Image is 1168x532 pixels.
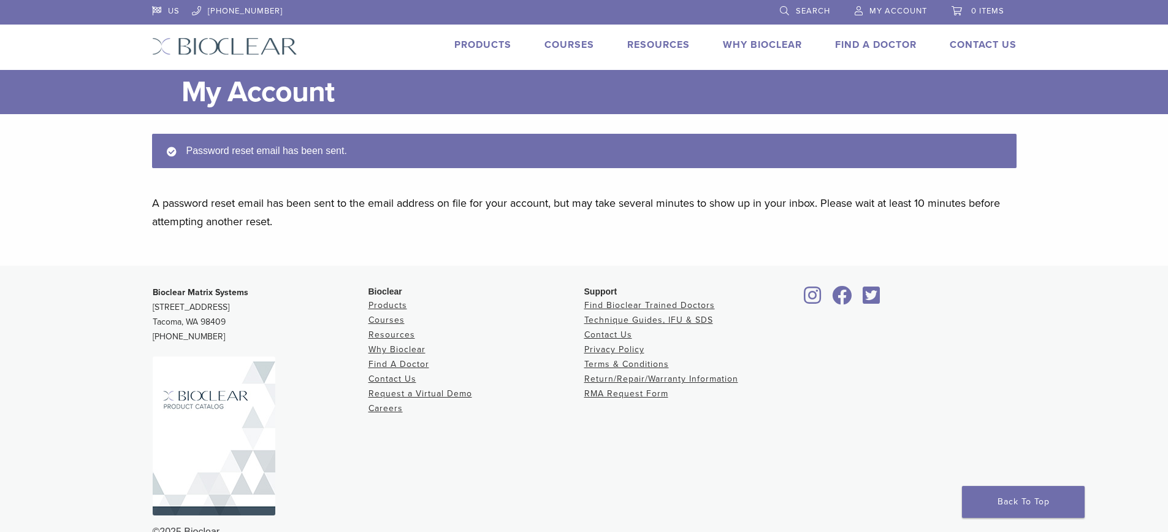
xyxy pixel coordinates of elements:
[584,300,715,310] a: Find Bioclear Trained Doctors
[796,6,830,16] span: Search
[971,6,1004,16] span: 0 items
[368,300,407,310] a: Products
[584,374,738,384] a: Return/Repair/Warranty Information
[544,39,594,51] a: Courses
[368,315,405,325] a: Courses
[368,287,402,296] span: Bioclear
[368,330,415,340] a: Resources
[627,39,690,51] a: Resources
[152,37,297,55] img: Bioclear
[584,287,617,296] span: Support
[869,6,927,16] span: My Account
[859,293,885,306] a: Bioclear
[584,330,632,340] a: Contact Us
[584,388,668,399] a: RMA Request Form
[368,374,416,384] a: Contact Us
[584,359,669,369] a: Terms & Conditions
[152,194,1017,231] p: A password reset email has been sent to the email address on file for your account, but may take ...
[828,293,857,306] a: Bioclear
[723,39,802,51] a: Why Bioclear
[152,134,1017,168] div: Password reset email has been sent.
[368,359,429,369] a: Find A Doctor
[153,287,248,298] strong: Bioclear Matrix Systems
[800,293,826,306] a: Bioclear
[962,486,1085,518] a: Back To Top
[584,315,713,325] a: Technique Guides, IFU & SDS
[181,70,1017,114] h1: My Account
[835,39,917,51] a: Find A Doctor
[368,344,426,355] a: Why Bioclear
[368,388,472,399] a: Request a Virtual Demo
[153,357,275,515] img: Bioclear
[368,403,403,414] a: Careers
[584,344,644,355] a: Privacy Policy
[454,39,511,51] a: Products
[153,285,368,344] p: [STREET_ADDRESS] Tacoma, WA 98409 [PHONE_NUMBER]
[950,39,1017,51] a: Contact Us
